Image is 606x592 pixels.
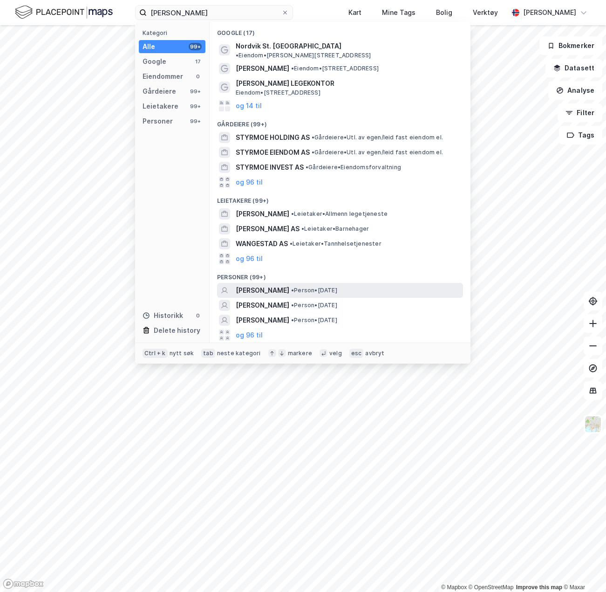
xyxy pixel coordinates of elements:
[210,266,470,283] div: Personer (99+)
[210,190,470,207] div: Leietakere (99+)
[523,7,576,18] div: [PERSON_NAME]
[441,584,467,591] a: Mapbox
[236,52,371,59] span: Eiendom • [PERSON_NAME][STREET_ADDRESS]
[382,7,415,18] div: Mine Tags
[545,59,602,77] button: Datasett
[236,208,289,220] span: [PERSON_NAME]
[236,315,289,326] span: [PERSON_NAME]
[469,584,514,591] a: OpenStreetMap
[584,415,602,433] img: Z
[291,317,294,324] span: •
[559,126,602,145] button: Tags
[291,302,337,309] span: Person • [DATE]
[312,134,314,141] span: •
[516,584,562,591] a: Improve this map
[194,312,202,319] div: 0
[236,177,263,188] button: og 96 til
[301,225,304,232] span: •
[236,300,289,311] span: [PERSON_NAME]
[291,210,388,218] span: Leietaker • Allmenn legetjeneste
[236,89,320,96] span: Eiendom • [STREET_ADDRESS]
[143,41,155,52] div: Alle
[236,100,262,111] button: og 14 til
[236,41,341,52] span: Nordvik St. [GEOGRAPHIC_DATA]
[236,147,310,158] span: STYRMOE EIENDOM AS
[291,302,294,309] span: •
[291,287,337,294] span: Person • [DATE]
[210,22,470,39] div: Google (17)
[217,350,261,357] div: neste kategori
[291,317,337,324] span: Person • [DATE]
[154,325,200,336] div: Delete history
[436,7,452,18] div: Bolig
[147,6,281,20] input: Søk på adresse, matrikkel, gårdeiere, leietakere eller personer
[290,240,293,247] span: •
[143,349,168,358] div: Ctrl + k
[143,29,205,36] div: Kategori
[210,113,470,130] div: Gårdeiere (99+)
[236,253,263,264] button: og 96 til
[189,103,202,110] div: 99+
[143,101,178,112] div: Leietakere
[306,164,308,171] span: •
[312,149,443,156] span: Gårdeiere • Utl. av egen/leid fast eiendom el.
[329,350,342,357] div: velg
[143,86,176,97] div: Gårdeiere
[236,63,289,74] span: [PERSON_NAME]
[473,7,498,18] div: Verktøy
[559,547,606,592] div: Kontrollprogram for chat
[236,285,289,296] span: [PERSON_NAME]
[189,88,202,95] div: 99+
[306,164,401,171] span: Gårdeiere • Eiendomsforvaltning
[291,65,294,72] span: •
[15,4,113,21] img: logo.f888ab2527a4732fd821a326f86c7f29.svg
[558,103,602,122] button: Filter
[236,330,263,341] button: og 96 til
[236,162,304,173] span: STYRMOE INVEST AS
[236,238,288,249] span: WANGESTAD AS
[291,287,294,294] span: •
[236,78,459,89] span: [PERSON_NAME] LEGEKONTOR
[170,350,194,357] div: nytt søk
[236,223,300,234] span: [PERSON_NAME] AS
[236,132,310,143] span: STYRMOE HOLDING AS
[201,349,215,358] div: tab
[3,578,44,589] a: Mapbox homepage
[559,547,606,592] iframe: Chat Widget
[349,349,364,358] div: esc
[548,81,602,100] button: Analyse
[312,149,314,156] span: •
[288,350,312,357] div: markere
[291,210,294,217] span: •
[291,65,379,72] span: Eiendom • [STREET_ADDRESS]
[194,58,202,65] div: 17
[290,240,381,248] span: Leietaker • Tannhelsetjenester
[143,56,166,67] div: Google
[312,134,443,141] span: Gårdeiere • Utl. av egen/leid fast eiendom el.
[189,43,202,50] div: 99+
[301,225,369,233] span: Leietaker • Barnehager
[143,310,183,321] div: Historikk
[539,36,602,55] button: Bokmerker
[143,116,173,127] div: Personer
[348,7,361,18] div: Kart
[143,71,183,82] div: Eiendommer
[365,350,384,357] div: avbryt
[194,73,202,80] div: 0
[189,117,202,125] div: 99+
[236,52,238,59] span: •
